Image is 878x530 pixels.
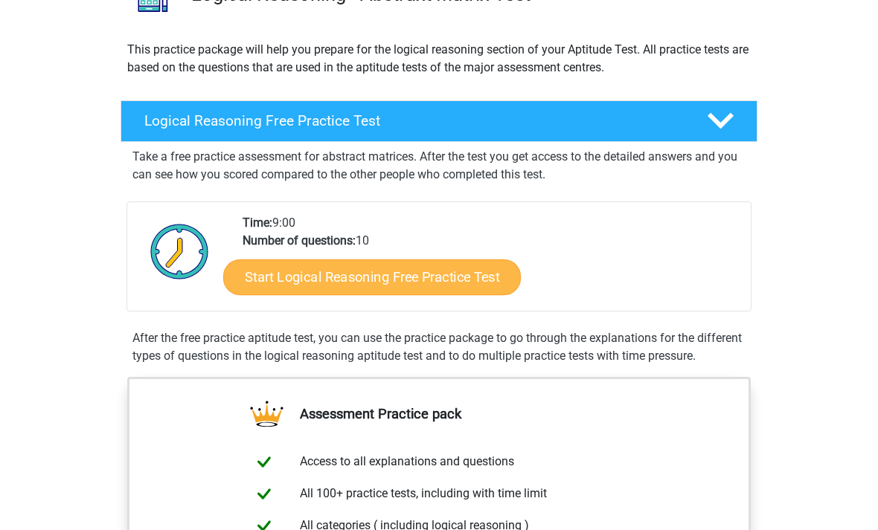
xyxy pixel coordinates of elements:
[132,148,746,184] p: Take a free practice assessment for abstract matrices. After the test you get access to the detai...
[115,100,763,142] a: Logical Reasoning Free Practice Test
[127,41,751,77] p: This practice package will help you prepare for the logical reasoning section of your Aptitude Te...
[126,329,752,365] div: After the free practice aptitude test, you can use the practice package to go through the explana...
[144,112,683,129] h4: Logical Reasoning Free Practice Test
[231,214,750,311] div: 9:00 10
[243,233,356,248] b: Number of questions:
[142,214,217,288] img: Clock
[243,216,272,230] b: Time:
[223,259,521,294] a: Start Logical Reasoning Free Practice Test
